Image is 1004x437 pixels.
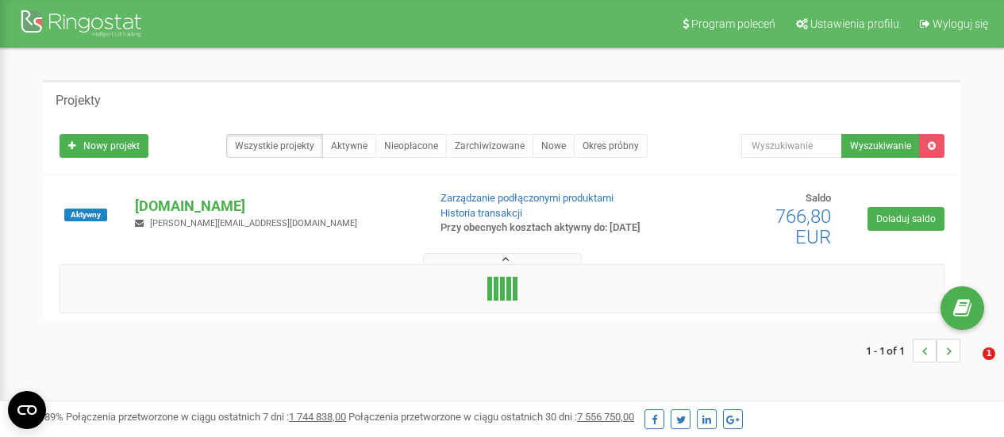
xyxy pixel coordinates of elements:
[867,207,944,231] a: Doładuj saldo
[577,411,634,423] u: 7 556 750,00
[574,134,648,158] a: Okres próbny
[66,411,346,423] span: Połączenia przetworzone w ciągu ostatnich 7 dni :
[983,347,995,360] span: 1
[810,17,899,30] span: Ustawienia profilu
[348,411,634,423] span: Połączenia przetworzone w ciągu ostatnich 30 dni :
[64,209,107,221] span: Aktywny
[375,134,447,158] a: Nieopłacone
[866,339,913,362] span: 1 - 1 of 1
[866,323,960,378] nav: ...
[289,411,346,423] u: 1 744 838,00
[806,192,831,204] span: Saldo
[841,134,920,158] button: Wyszukiwanie
[440,220,644,236] p: Przy obecnych kosztach aktywny do: [DATE]
[226,134,323,158] a: Wszystkie projekty
[60,134,148,158] a: Nowy projekt
[446,134,533,158] a: Zarchiwizowane
[950,347,988,385] iframe: Intercom live chat
[56,94,101,108] h5: Projekty
[775,205,831,248] span: 766,80 EUR
[533,134,575,158] a: Nowe
[322,134,376,158] a: Aktywne
[8,391,46,429] button: Open CMP widget
[741,134,842,158] input: Wyszukiwanie
[933,17,988,30] span: Wyloguj się
[691,17,775,30] span: Program poleceń
[440,207,522,219] a: Historia transakcji
[150,218,357,228] span: [PERSON_NAME][EMAIL_ADDRESS][DOMAIN_NAME]
[440,192,614,204] a: Zarządzanie podłączonymi produktami
[135,196,414,217] p: [DOMAIN_NAME]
